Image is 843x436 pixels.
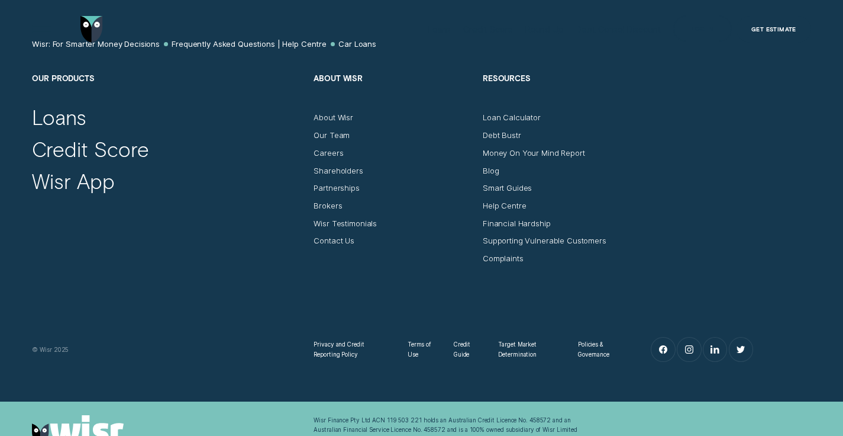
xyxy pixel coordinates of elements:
img: Wisr [80,16,102,43]
a: Credit Guide [454,339,481,359]
a: Partnerships [314,183,359,193]
a: Twitter [729,338,753,361]
a: Smart Guides [483,183,532,193]
a: Terms of Use [408,339,436,359]
button: Open Menu [29,16,56,43]
div: Round Up [525,24,564,34]
a: Loan Calculator [483,113,541,123]
a: Brokers [314,201,342,211]
a: Help Centre [483,201,527,211]
a: Policies & Governance [578,339,624,359]
div: © Wisr 2025 [27,345,309,355]
h2: Our Products [32,73,303,113]
a: Contact Us [314,236,354,246]
h2: Resources [483,73,642,113]
a: Shareholders [314,166,363,176]
a: LinkedIn [703,338,727,361]
a: Financial Hardship [483,219,551,229]
a: Debt Bustr [483,130,521,140]
h2: About Wisr [314,73,473,113]
a: Loans [32,105,86,130]
a: Target Market Determination [498,339,560,359]
a: Instagram [677,338,701,361]
a: Get Estimate [737,16,810,43]
a: Complaints [483,254,524,264]
button: Log in [673,15,732,42]
a: Supporting Vulnerable Customers [483,236,606,246]
a: Credit Score [32,137,148,162]
div: Loans [428,24,451,34]
div: Debt Consol Discount [576,24,661,34]
a: Facebook [651,338,675,361]
a: Our Team [314,130,350,140]
a: Wisr Testimonials [314,219,377,229]
a: About Wisr [314,113,353,123]
a: Money On Your Mind Report [483,148,585,158]
a: Wisr App [32,169,114,194]
div: Credit Score [463,24,513,34]
a: Privacy and Credit Reporting Policy [314,339,390,359]
a: Blog [483,166,499,176]
a: Careers [314,148,343,158]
